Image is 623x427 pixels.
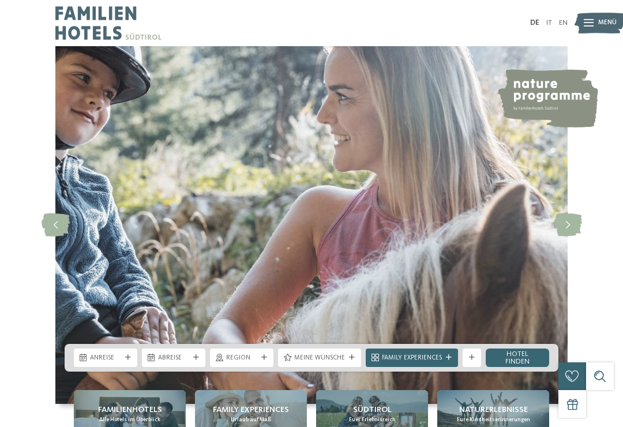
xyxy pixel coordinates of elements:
[213,404,289,415] span: Family Experiences
[231,416,271,424] span: Urlaub auf Maß
[55,46,568,404] img: Familienhotels Südtirol: The happy family places
[349,416,396,424] span: Euer Erlebnisreich
[98,404,162,415] span: Familienhotels
[90,354,121,363] span: Anreise
[226,354,257,363] span: Region
[382,354,442,363] span: Family Experiences
[546,19,552,27] a: IT
[497,69,598,128] img: nature programme by Familienhotels Südtirol
[459,404,528,415] span: Naturerlebnisse
[294,354,345,363] span: Meine Wünsche
[457,416,530,424] span: Eure Kindheitserinnerungen
[158,354,189,363] span: Abreise
[598,18,617,28] span: Menü
[559,19,568,27] a: EN
[530,19,539,27] a: DE
[353,404,392,415] span: Südtirol
[99,416,160,424] span: Alle Hotels im Überblick
[486,349,549,367] a: Hotel finden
